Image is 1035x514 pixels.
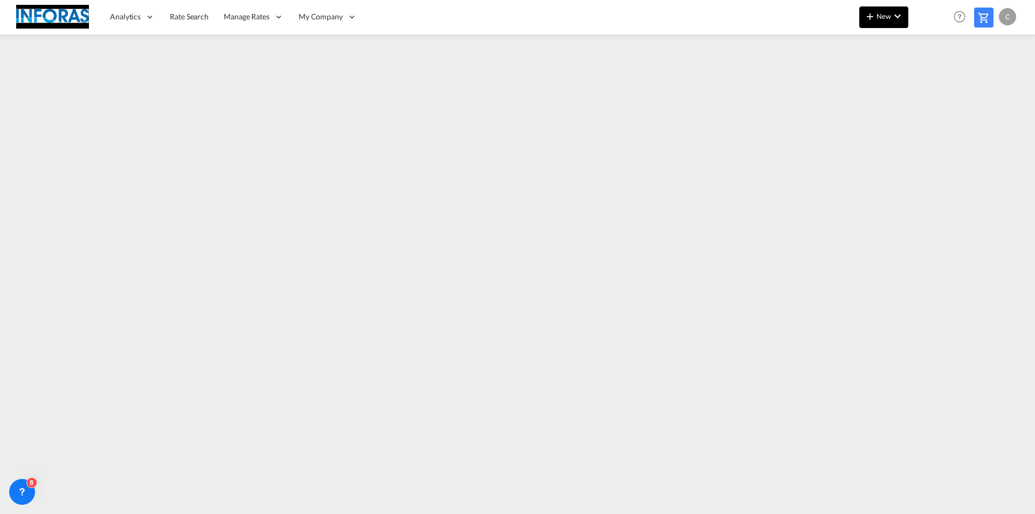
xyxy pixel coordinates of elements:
[891,10,904,23] md-icon: icon-chevron-down
[110,11,141,22] span: Analytics
[16,5,89,29] img: eff75c7098ee11eeb65dd1c63e392380.jpg
[864,10,877,23] md-icon: icon-plus 400-fg
[950,8,974,27] div: Help
[999,8,1016,25] div: C
[299,11,343,22] span: My Company
[224,11,270,22] span: Manage Rates
[170,12,209,21] span: Rate Search
[864,12,904,20] span: New
[950,8,969,26] span: Help
[859,6,908,28] button: icon-plus 400-fgNewicon-chevron-down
